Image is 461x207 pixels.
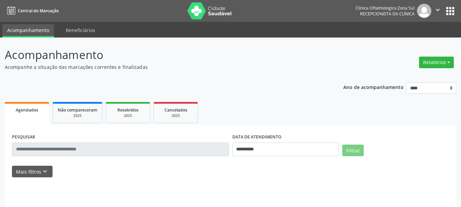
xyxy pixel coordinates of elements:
[164,107,187,113] span: Cancelados
[342,145,364,156] button: Filtrar
[343,83,404,91] p: Ano de acompanhamento
[159,113,193,118] div: 2025
[356,5,415,11] div: Clinica Oftalmologica Zona Sul
[12,166,53,178] button: Mais filtroskeyboard_arrow_down
[434,6,442,14] i: 
[12,132,35,143] label: PESQUISAR
[417,4,431,18] img: img
[5,46,321,63] p: Acompanhamento
[444,5,456,17] button: apps
[61,24,100,36] a: Beneficiários
[5,5,59,16] a: Central de Marcação
[117,107,139,113] span: Resolvidos
[2,24,54,38] a: Acompanhamento
[58,113,97,118] div: 2025
[232,132,282,143] label: DATA DE ATENDIMENTO
[431,4,444,18] button: 
[16,107,38,113] span: Agendados
[360,11,415,17] span: Recepcionista da clínica
[5,63,321,71] p: Acompanhe a situação das marcações correntes e finalizadas
[58,107,97,113] span: Não compareceram
[18,8,59,14] span: Central de Marcação
[111,113,145,118] div: 2025
[419,57,454,68] button: Relatórios
[41,168,49,175] i: keyboard_arrow_down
